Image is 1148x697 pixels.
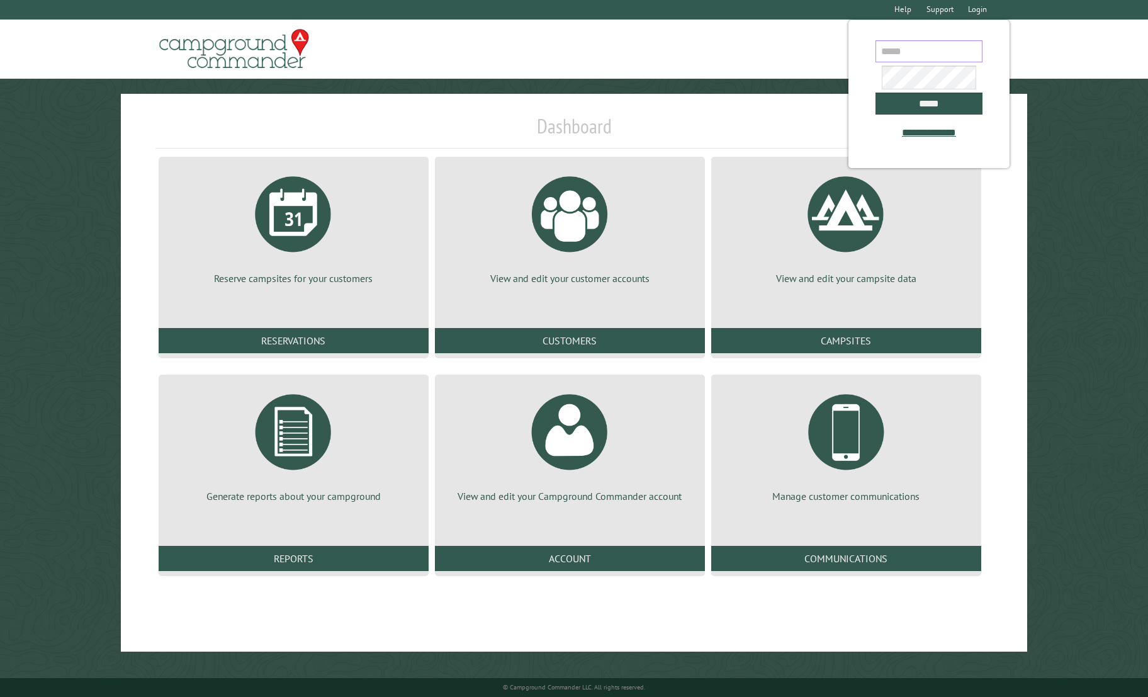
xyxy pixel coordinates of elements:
[174,167,414,285] a: Reserve campsites for your customers
[503,683,645,691] small: © Campground Commander LLC. All rights reserved.
[726,167,966,285] a: View and edit your campsite data
[450,271,690,285] p: View and edit your customer accounts
[711,546,981,571] a: Communications
[450,167,690,285] a: View and edit your customer accounts
[159,546,429,571] a: Reports
[450,385,690,503] a: View and edit your Campground Commander account
[174,385,414,503] a: Generate reports about your campground
[155,114,993,149] h1: Dashboard
[435,328,705,353] a: Customers
[155,25,313,74] img: Campground Commander
[174,271,414,285] p: Reserve campsites for your customers
[435,546,705,571] a: Account
[726,385,966,503] a: Manage customer communications
[450,489,690,503] p: View and edit your Campground Commander account
[726,489,966,503] p: Manage customer communications
[174,489,414,503] p: Generate reports about your campground
[726,271,966,285] p: View and edit your campsite data
[159,328,429,353] a: Reservations
[711,328,981,353] a: Campsites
